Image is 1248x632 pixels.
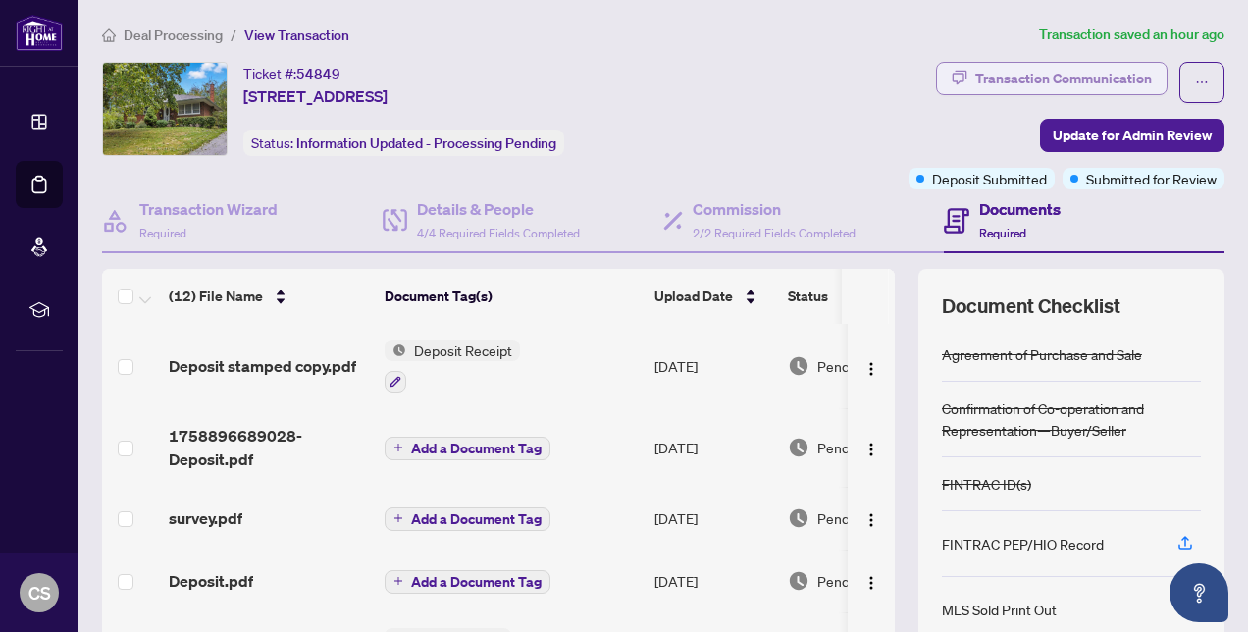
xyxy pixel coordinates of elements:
th: Status [780,269,947,324]
img: Logo [863,361,879,377]
span: ellipsis [1195,76,1209,89]
div: Confirmation of Co-operation and Representation—Buyer/Seller [942,397,1201,441]
span: 4/4 Required Fields Completed [417,226,580,240]
span: Document Checklist [942,292,1120,320]
span: 1758896689028-Deposit.pdf [169,424,369,471]
button: Add a Document Tag [385,505,550,531]
td: [DATE] [647,550,780,612]
th: Document Tag(s) [377,269,647,324]
button: Transaction Communication [936,62,1168,95]
span: plus [393,513,403,523]
td: [DATE] [647,324,780,408]
div: Ticket #: [243,62,340,84]
span: View Transaction [244,26,349,44]
button: Status IconDeposit Receipt [385,340,520,393]
img: Document Status [788,570,809,592]
div: MLS Sold Print Out [942,599,1057,620]
span: (12) File Name [169,286,263,307]
img: Logo [863,512,879,528]
span: plus [393,576,403,586]
span: plus [393,443,403,452]
span: Upload Date [654,286,733,307]
article: Transaction saved an hour ago [1039,24,1224,46]
span: Deposit Receipt [406,340,520,361]
span: Pending Review [817,355,915,377]
th: (12) File Name [161,269,377,324]
img: Document Status [788,507,809,529]
span: Pending Review [817,570,915,592]
li: / [231,24,236,46]
button: Add a Document Tag [385,507,550,531]
div: Transaction Communication [975,63,1152,94]
button: Logo [856,432,887,463]
span: Add a Document Tag [411,442,542,455]
button: Logo [856,565,887,597]
img: logo [16,15,63,51]
div: FINTRAC PEP/HIO Record [942,533,1104,554]
span: Deposit Submitted [932,168,1047,189]
button: Add a Document Tag [385,570,550,594]
span: Pending Review [817,507,915,529]
h4: Commission [693,197,856,221]
img: Document Status [788,355,809,377]
button: Add a Document Tag [385,435,550,460]
button: Open asap [1170,563,1228,622]
span: 2/2 Required Fields Completed [693,226,856,240]
span: Submitted for Review [1086,168,1217,189]
span: Deal Processing [124,26,223,44]
img: Logo [863,575,879,591]
span: Status [788,286,828,307]
button: Add a Document Tag [385,568,550,594]
button: Add a Document Tag [385,437,550,460]
span: survey.pdf [169,506,242,530]
h4: Transaction Wizard [139,197,278,221]
span: Update for Admin Review [1053,120,1212,151]
th: Upload Date [647,269,780,324]
span: Deposit stamped copy.pdf [169,354,356,378]
span: home [102,28,116,42]
h4: Documents [979,197,1061,221]
span: Information Updated - Processing Pending [296,134,556,152]
img: Logo [863,442,879,457]
h4: Details & People [417,197,580,221]
img: IMG-E12420676_1.jpg [103,63,227,155]
span: Pending Review [817,437,915,458]
td: [DATE] [647,487,780,550]
div: Status: [243,130,564,156]
span: Add a Document Tag [411,512,542,526]
div: Agreement of Purchase and Sale [942,343,1142,365]
button: Logo [856,502,887,534]
span: Deposit.pdf [169,569,253,593]
span: Add a Document Tag [411,575,542,589]
span: Required [979,226,1026,240]
button: Update for Admin Review [1040,119,1224,152]
button: Logo [856,350,887,382]
img: Status Icon [385,340,406,361]
td: [DATE] [647,408,780,487]
div: FINTRAC ID(s) [942,473,1031,495]
span: Required [139,226,186,240]
span: 54849 [296,65,340,82]
span: [STREET_ADDRESS] [243,84,388,108]
img: Document Status [788,437,809,458]
span: CS [28,579,51,606]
